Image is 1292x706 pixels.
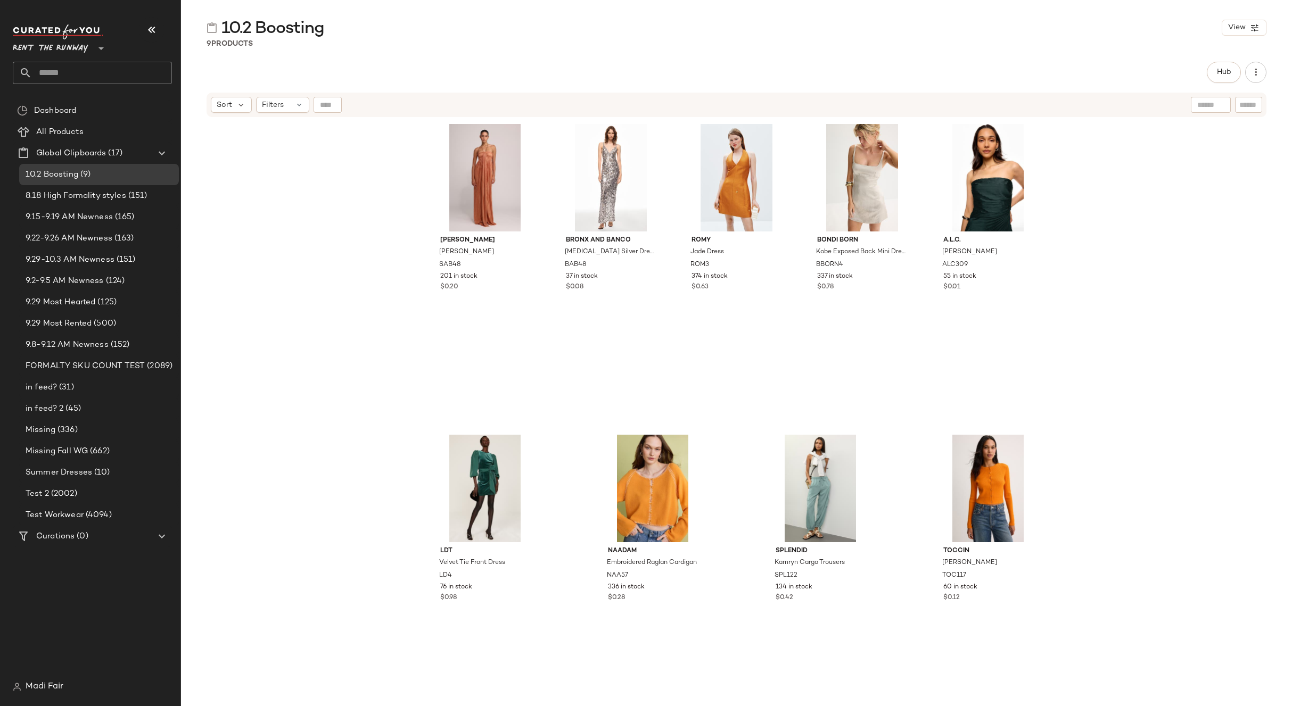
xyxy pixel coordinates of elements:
img: NAA57.jpg [599,435,706,542]
img: svg%3e [207,22,217,33]
span: (17) [106,147,122,160]
span: (151) [126,190,147,202]
span: Kamryn Cargo Trousers [775,558,845,568]
span: 134 in stock [776,583,812,592]
img: ROM3.jpg [683,124,790,231]
div: Products [207,38,253,49]
span: (165) [113,211,135,223]
span: $0.01 [943,283,960,292]
img: ALC309.jpg [935,124,1042,231]
span: [PERSON_NAME] [942,247,997,257]
span: SPL122 [775,571,797,580]
span: (4094) [84,509,112,521]
span: Kobe Exposed Back Mini Dress [816,247,906,257]
img: svg%3e [17,105,28,116]
span: Madi Fair [26,680,63,693]
span: Splendid [776,546,866,556]
span: (31) [57,381,74,394]
span: 336 in stock [608,583,645,592]
img: TOC117.jpg [935,435,1042,542]
span: 37 in stock [566,272,598,281]
img: svg%3e [13,683,21,691]
span: $0.12 [943,593,960,603]
span: SAB48 [439,260,461,270]
img: cfy_white_logo.C9jOOHJF.svg [13,24,103,39]
span: (45) [63,403,81,415]
span: All Products [36,126,84,138]
span: Global Clipboards [36,147,106,160]
span: Rent the Runway [13,36,88,55]
span: Curations [36,530,75,543]
span: 9.29 Most Hearted [26,296,95,309]
span: FORMALTY SKU COUNT TEST [26,360,145,372]
span: View [1228,23,1246,32]
span: 9.2-9.5 AM Newness [26,275,104,287]
span: (9) [78,169,90,181]
span: $0.28 [608,593,625,603]
span: Dashboard [34,105,76,117]
span: Filters [262,99,284,111]
span: NAADAM [608,546,698,556]
span: Missing Fall WG [26,445,88,458]
span: (500) [92,318,116,330]
span: Embroidered Raglan Cardigan [607,558,697,568]
span: in feed? [26,381,57,394]
span: (10) [92,467,110,479]
span: Jade Dress [690,247,724,257]
span: Test 2 [26,488,49,500]
span: (0) [75,530,88,543]
img: SPL122.jpg [767,435,874,542]
span: [PERSON_NAME] [942,558,997,568]
span: A.L.C. [943,236,1033,245]
span: LD4 [439,571,452,580]
span: Velvet Tie Front Dress [439,558,505,568]
span: 60 in stock [943,583,977,592]
span: BONDI BORN [817,236,907,245]
span: (124) [104,275,125,287]
span: ROMY [692,236,781,245]
span: Sort [217,99,232,111]
span: (2089) [145,360,172,372]
span: $0.20 [440,283,458,292]
span: [PERSON_NAME] [440,236,530,245]
span: 8.18 High Formality styles [26,190,126,202]
span: 9 [207,40,211,48]
img: BAB48.jpg [557,124,664,231]
span: 76 in stock [440,583,472,592]
span: Test Workwear [26,509,84,521]
span: 9.22-9.26 AM Newness [26,232,112,245]
span: Missing [26,424,55,436]
span: (152) [109,339,130,351]
img: BBORN4.jpg [809,124,916,231]
span: $0.42 [776,593,793,603]
span: (2002) [49,488,77,500]
span: 10.2 Boosting [26,169,78,181]
span: [PERSON_NAME] [439,247,494,257]
span: (151) [114,254,136,266]
span: (163) [112,232,134,245]
span: $0.78 [817,283,834,292]
span: 201 in stock [440,272,478,281]
span: NAA57 [607,571,628,580]
span: TOC117 [942,571,966,580]
button: View [1222,20,1266,36]
span: BBORN4 [816,260,843,270]
span: (125) [95,296,117,309]
img: LD4.jpg [432,435,539,542]
span: 9.29-10.3 AM Newness [26,254,114,266]
span: LDT [440,546,530,556]
span: Toccin [943,546,1033,556]
span: 9.29 Most Rented [26,318,92,330]
span: 55 in stock [943,272,976,281]
span: 374 in stock [692,272,728,281]
span: in feed? 2 [26,403,63,415]
span: BAB48 [565,260,587,270]
img: SAB48.jpg [432,124,539,231]
span: [MEDICAL_DATA] Silver Dress [565,247,655,257]
span: 10.2 Boosting [221,18,325,39]
span: 9.15-9.19 AM Newness [26,211,113,223]
span: 9.8-9.12 AM Newness [26,339,109,351]
span: Summer Dresses [26,467,92,479]
span: 337 in stock [817,272,853,281]
span: $0.08 [566,283,583,292]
